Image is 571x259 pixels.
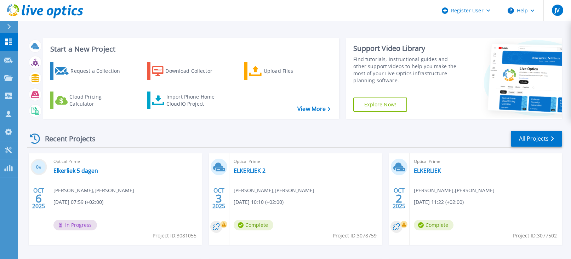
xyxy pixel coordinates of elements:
[50,45,330,53] h3: Start a New Project
[165,64,222,78] div: Download Collector
[353,98,407,112] a: Explore Now!
[53,198,103,206] span: [DATE] 07:59 (+02:00)
[70,64,127,78] div: Request a Collection
[396,195,402,201] span: 2
[35,195,42,201] span: 6
[32,186,45,211] div: OCT 2025
[216,195,222,201] span: 3
[511,131,562,147] a: All Projects
[353,44,462,53] div: Support Video Library
[147,62,226,80] a: Download Collector
[414,220,453,230] span: Complete
[264,64,320,78] div: Upload Files
[234,198,284,206] span: [DATE] 10:10 (+02:00)
[414,158,558,165] span: Optical Prime
[297,106,330,112] a: View More
[30,163,47,171] h3: 0
[53,158,198,165] span: Optical Prime
[166,93,222,107] div: Import Phone Home CloudIQ Project
[353,56,462,84] div: Find tutorials, instructional guides and other support videos to help you make the most of your L...
[414,167,441,174] a: ELKERLIEK
[234,187,314,194] span: [PERSON_NAME] , [PERSON_NAME]
[333,232,377,240] span: Project ID: 3078759
[234,220,273,230] span: Complete
[212,186,225,211] div: OCT 2025
[555,7,560,13] span: JV
[153,232,196,240] span: Project ID: 3081055
[39,165,41,169] span: %
[53,187,134,194] span: [PERSON_NAME] , [PERSON_NAME]
[69,93,126,107] div: Cloud Pricing Calculator
[50,62,129,80] a: Request a Collection
[513,232,557,240] span: Project ID: 3077502
[50,92,129,109] a: Cloud Pricing Calculator
[27,130,105,147] div: Recent Projects
[392,186,406,211] div: OCT 2025
[53,220,97,230] span: In Progress
[234,158,378,165] span: Optical Prime
[414,198,464,206] span: [DATE] 11:22 (+02:00)
[53,167,98,174] a: Elkerliek 5 dagen
[414,187,495,194] span: [PERSON_NAME] , [PERSON_NAME]
[234,167,265,174] a: ELKERLIEK 2
[244,62,323,80] a: Upload Files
